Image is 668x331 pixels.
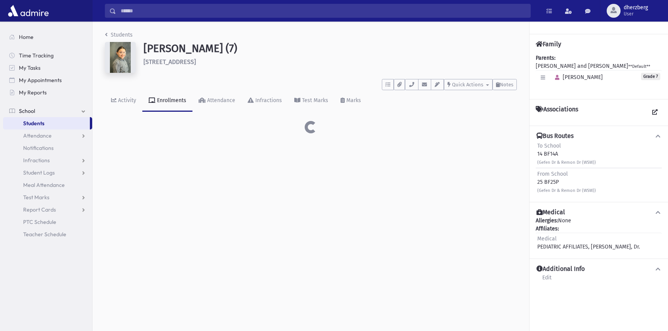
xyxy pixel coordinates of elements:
[143,58,517,66] h6: [STREET_ADDRESS]
[536,132,662,140] button: Bus Routes
[537,142,596,166] div: 14 BF14A
[19,89,47,96] span: My Reports
[537,170,596,194] div: 25 BF25P
[23,120,44,127] span: Students
[641,73,660,80] span: Grade 7
[3,166,92,179] a: Student Logs
[116,97,136,104] div: Activity
[3,216,92,228] a: PTC Schedule
[3,154,92,166] a: Infractions
[23,181,65,188] span: Meal Attendance
[444,79,493,90] button: Quick Actions
[493,79,517,90] button: Notes
[6,3,51,18] img: AdmirePro
[206,97,235,104] div: Attendance
[23,132,52,139] span: Attendance
[19,77,62,84] span: My Appointments
[536,54,662,93] div: [PERSON_NAME] and [PERSON_NAME]
[552,74,603,81] span: [PERSON_NAME]
[624,5,648,11] span: dherzberg
[3,142,92,154] a: Notifications
[536,225,559,232] b: Affiliates:
[19,108,35,114] span: School
[3,129,92,142] a: Attendance
[23,144,54,151] span: Notifications
[3,31,92,43] a: Home
[241,90,288,112] a: Infractions
[143,42,517,55] h1: [PERSON_NAME] (7)
[536,265,662,273] button: Additional Info
[536,132,574,140] h4: Bus Routes
[536,217,662,252] div: None
[536,208,565,217] h4: Medical
[3,117,90,129] a: Students
[3,228,92,240] a: Teacher Schedule
[345,97,361,104] div: Marks
[536,55,555,61] b: Parents:
[3,74,92,86] a: My Appointments
[537,188,596,193] small: (Gefen Dr & Remon Dr (WSW))
[155,97,186,104] div: Enrollments
[300,97,328,104] div: Test Marks
[142,90,192,112] a: Enrollments
[537,235,557,242] span: Medical
[542,273,552,287] a: Edit
[3,49,92,62] a: Time Tracking
[105,32,133,38] a: Students
[3,62,92,74] a: My Tasks
[19,52,54,59] span: Time Tracking
[3,179,92,191] a: Meal Attendance
[23,169,55,176] span: Student Logs
[536,265,585,273] h4: Additional Info
[23,157,50,164] span: Infractions
[500,82,513,87] span: Notes
[105,31,133,42] nav: breadcrumb
[23,231,66,238] span: Teacher Schedule
[334,90,367,112] a: Marks
[254,97,282,104] div: Infractions
[537,235,640,251] div: PEDIATRIC AFFILIATES, [PERSON_NAME], Dr.
[452,82,483,87] span: Quick Actions
[536,208,662,217] button: Medical
[3,86,92,99] a: My Reports
[3,105,92,117] a: School
[192,90,241,112] a: Attendance
[116,4,530,18] input: Search
[19,34,34,40] span: Home
[536,217,558,224] b: Allergies:
[19,64,40,71] span: My Tasks
[23,206,56,213] span: Report Cards
[648,106,662,119] a: View all Associations
[537,171,568,177] span: From School
[3,203,92,216] a: Report Cards
[536,106,578,119] h4: Associations
[23,194,49,201] span: Test Marks
[624,11,648,17] span: User
[537,143,561,149] span: To School
[3,191,92,203] a: Test Marks
[23,218,56,225] span: PTC Schedule
[537,160,596,165] small: (Gefen Dr & Remon Dr (WSW))
[105,90,142,112] a: Activity
[536,40,561,48] h4: Family
[288,90,334,112] a: Test Marks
